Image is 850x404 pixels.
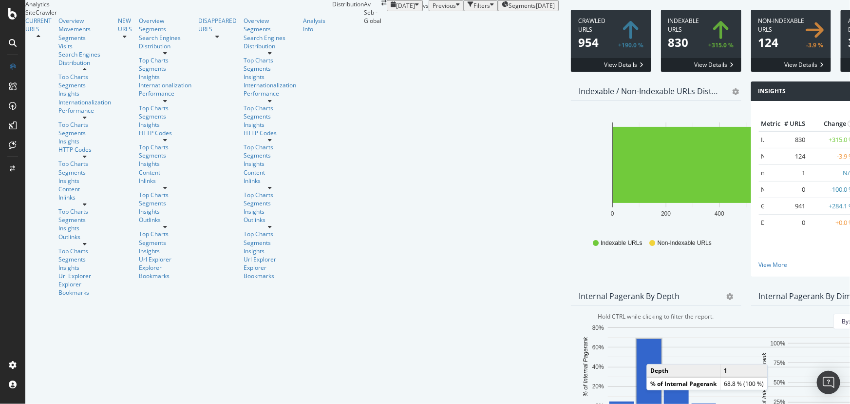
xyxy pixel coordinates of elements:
[244,255,296,263] a: Url Explorer
[139,263,191,280] a: Explorer Bookmarks
[58,263,111,272] a: Insights
[582,337,589,397] text: % of Internal Pagerank
[58,207,111,216] a: Top Charts
[244,230,296,238] a: Top Charts
[244,73,296,81] a: Insights
[244,64,296,73] div: Segments
[774,379,785,386] text: 50%
[139,177,191,185] div: Inlinks
[139,89,191,98] a: Performance
[244,143,296,151] div: Top Charts
[244,25,296,33] div: Segments
[720,377,768,390] td: 68.8 % (100 %)
[58,42,73,50] div: Visits
[758,86,786,96] h4: Insights
[139,34,181,42] a: Search Engines
[244,199,296,207] a: Segments
[244,104,296,112] a: Top Charts
[139,191,191,199] a: Top Charts
[139,255,191,263] div: Url Explorer
[509,1,536,10] span: Segments
[58,145,111,154] div: HTTP Codes
[58,25,111,33] div: Movements
[139,216,191,224] a: Outlinks
[769,131,808,148] td: 830
[244,121,296,129] div: Insights
[139,129,191,137] a: HTTP Codes
[139,199,191,207] div: Segments
[58,272,111,280] a: Url Explorer
[244,112,296,121] a: Segments
[139,160,191,168] a: Insights
[244,191,296,199] a: Top Charts
[139,104,191,112] div: Top Charts
[58,121,111,129] a: Top Charts
[139,143,191,151] div: Top Charts
[58,168,111,177] div: Segments
[58,224,111,232] div: Insights
[139,239,191,247] a: Segments
[611,210,614,217] text: 0
[58,193,111,202] a: Inlinks
[661,210,671,217] text: 200
[58,59,111,67] div: Distribution
[769,214,808,231] td: 0
[592,344,604,351] text: 60%
[817,371,840,394] div: Open Intercom Messenger
[25,17,52,33] div: CURRENT URLS
[58,106,111,115] a: Performance
[58,216,111,224] div: Segments
[58,129,111,137] div: Segments
[770,340,785,347] text: 100%
[139,168,191,177] a: Content
[244,129,296,137] a: HTTP Codes
[139,247,191,255] a: Insights
[139,64,191,73] a: Segments
[244,247,296,255] a: Insights
[601,239,642,247] span: Indexable URLs
[720,364,768,377] td: 1
[727,293,734,300] div: gear
[244,56,296,64] a: Top Charts
[139,207,191,216] div: Insights
[647,377,720,390] td: % of Internal Pagerank
[759,117,769,131] th: Metric
[58,160,111,168] div: Top Charts
[244,34,285,42] a: Search Engines
[244,263,296,280] a: Explorer Bookmarks
[244,81,296,89] a: Internationalization
[769,148,808,164] td: 124
[58,185,111,193] a: Content
[58,233,111,241] a: Outlinks
[244,207,296,216] div: Insights
[58,177,111,185] a: Insights
[58,89,111,98] a: Insights
[139,112,191,121] a: Segments
[536,1,555,10] div: [DATE]
[139,25,191,33] div: Segments
[58,73,111,81] a: Top Charts
[139,73,191,81] a: Insights
[579,291,680,301] div: Internal Pagerank by Depth
[58,255,111,263] a: Segments
[58,81,111,89] div: Segments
